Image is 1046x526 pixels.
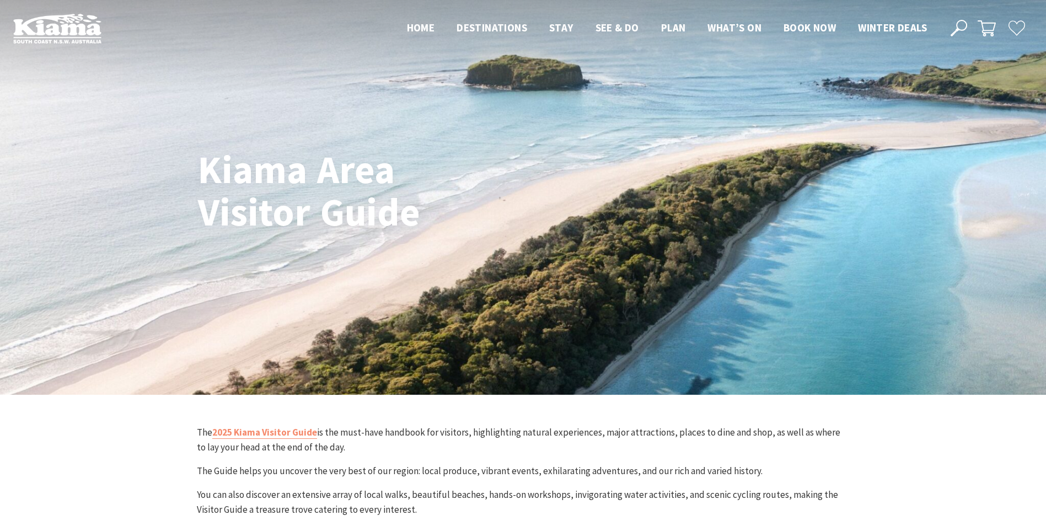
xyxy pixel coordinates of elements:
span: Stay [549,21,573,34]
h1: Kiama Area Visitor Guide [198,148,509,233]
p: The is the must-have handbook for visitors, highlighting natural experiences, major attractions, ... [197,425,850,455]
p: The Guide helps you uncover the very best of our region: local produce, vibrant events, exhilarat... [197,464,850,479]
span: What’s On [707,21,761,34]
img: Kiama Logo [13,13,101,44]
span: Plan [661,21,686,34]
div: EXPLORE WINTER DEALS [882,483,1000,505]
span: Destinations [457,21,527,34]
span: Home [407,21,435,34]
a: EXPLORE WINTER DEALS [855,483,1027,505]
nav: Main Menu [396,19,938,37]
div: Unlock exclusive winter offers [861,362,983,462]
span: Winter Deals [858,21,927,34]
span: See & Do [596,21,639,34]
span: Book now [784,21,836,34]
p: You can also discover an extensive array of local walks, beautiful beaches, hands-on workshops, i... [197,487,850,517]
a: 2025 Kiama Visitor Guide [212,426,317,439]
